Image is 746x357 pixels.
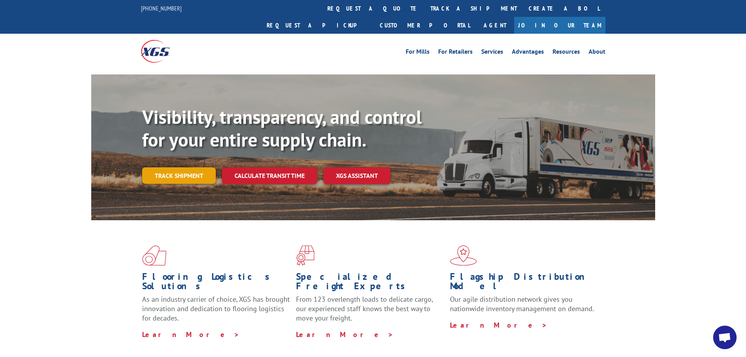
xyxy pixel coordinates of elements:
[296,272,444,295] h1: Specialized Freight Experts
[323,167,390,184] a: XGS ASSISTANT
[450,272,598,295] h1: Flagship Distribution Model
[553,49,580,57] a: Resources
[374,17,476,34] a: Customer Portal
[589,49,605,57] a: About
[476,17,514,34] a: Agent
[142,295,290,323] span: As an industry carrier of choice, XGS has brought innovation and dedication to flooring logistics...
[222,167,317,184] a: Calculate transit time
[141,4,182,12] a: [PHONE_NUMBER]
[514,17,605,34] a: Join Our Team
[142,245,166,266] img: xgs-icon-total-supply-chain-intelligence-red
[713,326,737,349] div: Open chat
[450,321,547,330] a: Learn More >
[450,295,594,313] span: Our agile distribution network gives you nationwide inventory management on demand.
[142,105,422,152] b: Visibility, transparency, and control for your entire supply chain.
[261,17,374,34] a: Request a pickup
[512,49,544,57] a: Advantages
[142,167,216,184] a: Track shipment
[296,295,444,330] p: From 123 overlength loads to delicate cargo, our experienced staff knows the best way to move you...
[142,330,240,339] a: Learn More >
[142,272,290,295] h1: Flooring Logistics Solutions
[406,49,430,57] a: For Mills
[296,330,394,339] a: Learn More >
[438,49,473,57] a: For Retailers
[481,49,503,57] a: Services
[450,245,477,266] img: xgs-icon-flagship-distribution-model-red
[296,245,314,266] img: xgs-icon-focused-on-flooring-red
